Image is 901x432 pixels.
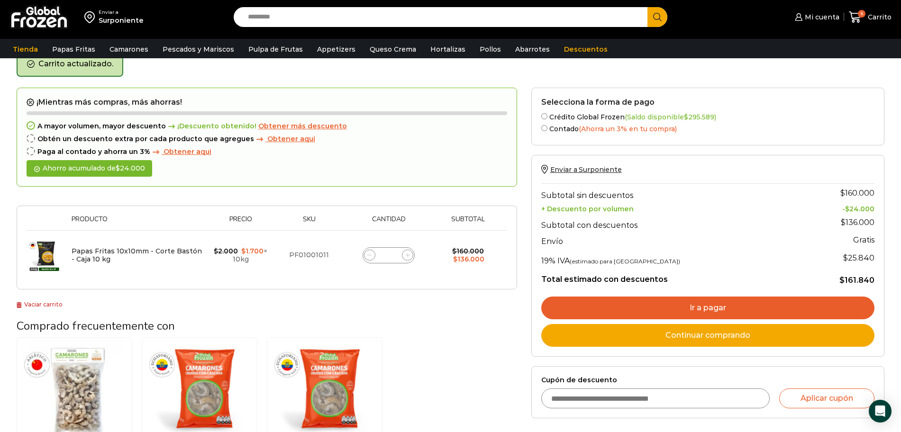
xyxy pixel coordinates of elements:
a: Ir a pagar [541,297,874,319]
div: Paga al contado y ahorra un 3% [27,148,507,156]
div: Carrito actualizado. [17,52,123,77]
img: address-field-icon.svg [84,9,99,25]
div: A mayor volumen, mayor descuento [27,122,507,130]
small: (estimado para [GEOGRAPHIC_DATA]) [570,258,680,265]
th: Sku [274,216,344,230]
span: Mi cuenta [802,12,839,22]
span: $ [452,247,456,255]
strong: Gratis [853,235,874,244]
bdi: 161.840 [839,276,874,285]
a: Papas Fritas 10x10mm - Corte Bastón - Caja 10 kg [72,247,202,263]
span: $ [116,164,120,172]
span: $ [453,255,457,263]
bdi: 160.000 [452,247,484,255]
div: Obtén un descuento extra por cada producto que agregues [27,135,507,143]
div: Surponiente [99,16,144,25]
th: Total estimado con descuentos [541,268,800,286]
a: Vaciar carrito [17,301,63,308]
th: 19% IVA [541,249,800,268]
h2: Selecciona la forma de pago [541,98,874,107]
label: Contado [541,123,874,133]
span: (Ahorra un 3% en tu compra) [579,125,677,133]
button: Aplicar cupón [779,388,874,408]
input: Contado(Ahorra un 3% en tu compra) [541,125,547,131]
span: $ [214,247,218,255]
a: Pescados y Mariscos [158,40,239,58]
a: Abarrotes [510,40,555,58]
span: Obtener aqui [164,147,211,156]
button: Search button [647,7,667,27]
label: Cupón de descuento [541,376,874,384]
div: Open Intercom Messenger [869,400,892,423]
td: × 10kg [207,231,274,280]
th: Cantidad [344,216,434,230]
span: $ [841,218,846,227]
td: - [800,202,874,213]
a: Queso Crema [365,40,421,58]
span: $ [684,113,688,121]
a: Appetizers [312,40,360,58]
span: ¡Descuento obtenido! [166,122,256,130]
input: Crédito Global Frozen(Saldo disponible$295.589) [541,113,547,119]
span: $ [839,276,845,285]
a: Camarones [105,40,153,58]
a: Descuentos [559,40,612,58]
span: (Saldo disponible ) [625,113,716,121]
bdi: 160.000 [840,189,874,198]
span: Enviar a Surponiente [550,165,622,174]
a: Hortalizas [426,40,470,58]
a: 6 Carrito [849,6,892,28]
a: Continuar comprando [541,324,874,347]
a: Obtener más descuento [258,122,347,130]
div: Enviar a [99,9,144,16]
bdi: 24.000 [116,164,145,172]
input: Product quantity [382,249,395,262]
bdi: 136.000 [841,218,874,227]
a: Obtener aqui [254,135,315,143]
a: Papas Fritas [47,40,100,58]
span: Obtener aqui [267,135,315,143]
th: Producto [67,216,207,230]
bdi: 24.000 [845,205,874,213]
bdi: 136.000 [453,255,484,263]
bdi: 295.589 [684,113,714,121]
span: Comprado frecuentemente con [17,318,175,333]
a: Tienda [8,40,43,58]
td: PF01001011 [274,231,344,280]
span: 6 [858,10,865,18]
label: Crédito Global Frozen [541,111,874,121]
th: + Descuento por volumen [541,202,800,213]
span: $ [241,247,246,255]
th: Subtotal sin descuentos [541,183,800,202]
th: Envío [541,232,800,249]
th: Subtotal con descuentos [541,213,800,232]
span: $ [843,253,848,262]
span: $ [845,205,849,213]
a: Obtener aqui [150,148,211,156]
a: Enviar a Surponiente [541,165,622,174]
span: 25.840 [843,253,874,262]
div: Ahorro acumulado de [27,160,152,177]
h2: ¡Mientras más compras, más ahorras! [27,98,507,107]
bdi: 2.000 [214,247,238,255]
a: Pulpa de Frutas [244,40,308,58]
th: Subtotal [434,216,502,230]
a: Mi cuenta [792,8,839,27]
th: Precio [207,216,274,230]
bdi: 1.700 [241,247,264,255]
a: Pollos [475,40,506,58]
span: Carrito [865,12,892,22]
span: $ [840,189,845,198]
